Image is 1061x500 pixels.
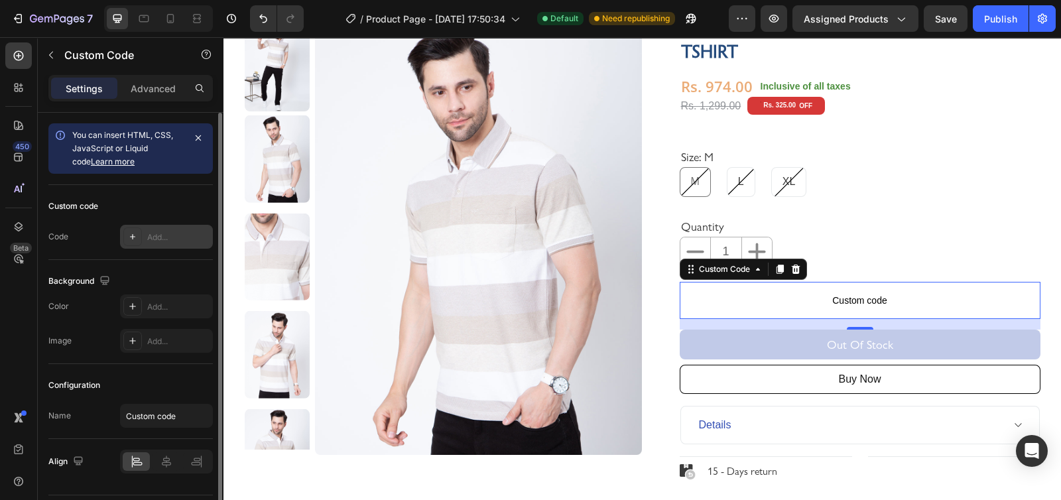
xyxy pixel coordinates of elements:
[250,5,304,32] div: Undo/Redo
[223,37,1061,500] iframe: To enrich screen reader interactions, please activate Accessibility in Grammarly extension settings
[792,5,918,32] button: Assigned Products
[456,39,530,59] div: Rs. 974.00
[360,12,363,26] span: /
[456,109,491,130] legend: Size: M
[602,13,670,25] span: Need republishing
[64,47,177,63] p: Custom Code
[13,141,32,152] div: 450
[456,427,472,442] img: Alt Image
[147,231,210,243] div: Add...
[48,335,72,347] div: Image
[10,243,32,253] div: Beta
[515,139,521,150] span: L
[984,12,1017,26] div: Publish
[615,333,657,352] div: Buy Now
[603,298,670,316] div: Out of stock
[935,13,957,25] span: Save
[5,5,99,32] button: 7
[519,200,548,229] button: increment
[48,273,113,290] div: Background
[456,255,817,271] span: Custom code
[147,301,210,313] div: Add...
[973,5,1029,32] button: Publish
[456,328,817,357] button: Buy Now
[72,130,173,166] span: You can insert HTML, CSS, JavaScript or Liquid code
[48,200,98,212] div: Custom code
[550,13,578,25] span: Default
[468,139,476,150] span: M
[804,12,889,26] span: Assigned Products
[66,82,103,95] p: Settings
[131,82,176,95] p: Advanced
[48,300,69,312] div: Color
[536,40,629,59] h2: Inclusive of all taxes
[574,62,591,75] div: OFF
[559,139,572,150] span: XL
[456,292,817,322] button: Out of stock
[91,156,135,166] a: Learn more
[48,410,71,422] div: Name
[473,226,529,238] div: Custom Code
[924,5,967,32] button: Save
[147,336,210,347] div: Add...
[87,11,93,27] p: 7
[48,453,86,471] div: Align
[487,200,519,229] input: quantity
[456,179,817,200] div: Quantity
[1016,435,1048,467] div: Open Intercom Messenger
[366,12,505,26] span: Product Page - [DATE] 17:50:34
[473,378,510,398] div: Details
[457,200,487,229] button: decrement
[538,62,574,74] div: Rs. 325.00
[48,379,100,391] div: Configuration
[48,231,68,243] div: Code
[484,426,554,442] p: 15 - Days return
[456,60,519,78] div: Rs. 1,299.00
